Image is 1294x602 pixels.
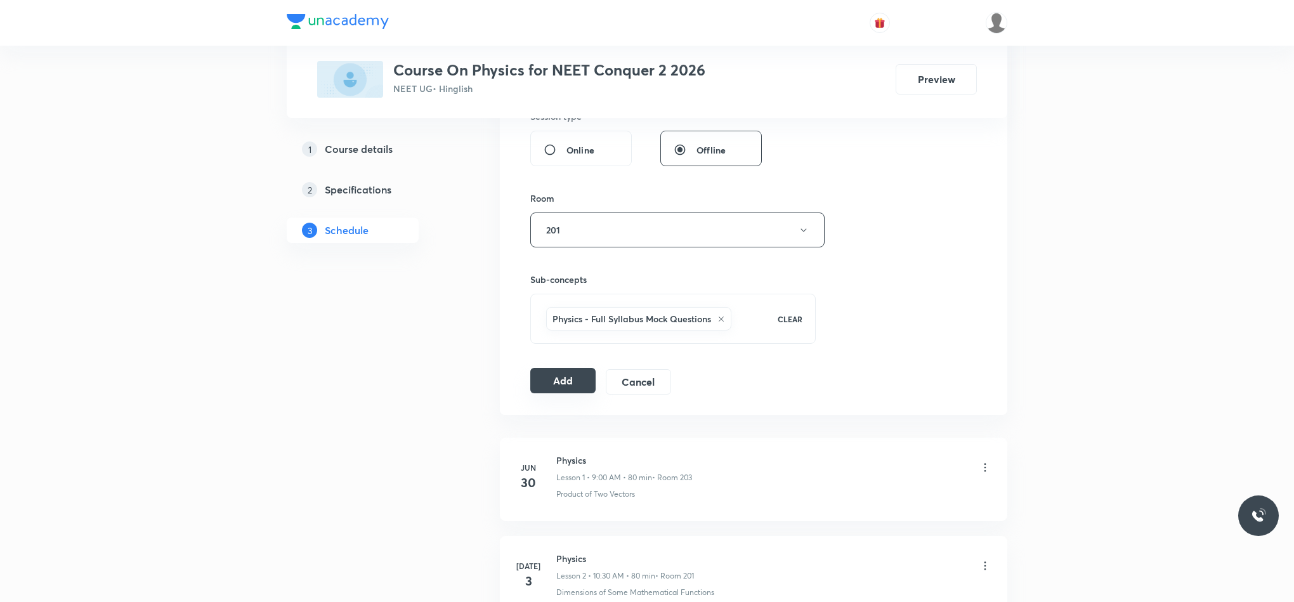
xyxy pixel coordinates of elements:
img: Company Logo [287,14,389,29]
p: • Room 201 [655,570,694,582]
h3: Course On Physics for NEET Conquer 2 2026 [393,61,705,79]
img: ttu [1251,508,1266,523]
button: avatar [870,13,890,33]
a: 2Specifications [287,177,459,202]
p: 3 [302,223,317,238]
h6: [DATE] [516,560,541,572]
a: 1Course details [287,136,459,162]
h6: Jun [516,462,541,473]
a: Company Logo [287,14,389,32]
span: Offline [696,143,726,157]
img: avatar [874,17,886,29]
p: 2 [302,182,317,197]
button: Preview [896,64,977,95]
button: Add [530,368,596,393]
p: Lesson 2 • 10:30 AM • 80 min [556,570,655,582]
p: NEET UG • Hinglish [393,82,705,95]
button: Cancel [606,369,671,395]
img: 830884EB-1C8E-4EE2-B266-423B7D736E9B_plus.png [317,61,383,98]
h6: Physics - Full Syllabus Mock Questions [552,312,711,325]
h6: Sub-concepts [530,273,816,286]
h5: Specifications [325,182,391,197]
h6: Physics [556,552,694,565]
p: 1 [302,141,317,157]
p: Lesson 1 • 9:00 AM • 80 min [556,472,652,483]
p: Dimensions of Some Mathematical Functions [556,587,714,598]
span: Online [566,143,594,157]
h4: 3 [516,572,541,591]
button: 201 [530,213,825,247]
img: UNACADEMY [986,12,1007,34]
p: Product of Two Vectors [556,488,635,500]
h6: Room [530,192,554,205]
h5: Schedule [325,223,369,238]
p: CLEAR [778,313,802,325]
h6: Physics [556,454,692,467]
h4: 30 [516,473,541,492]
h5: Course details [325,141,393,157]
p: • Room 203 [652,472,692,483]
